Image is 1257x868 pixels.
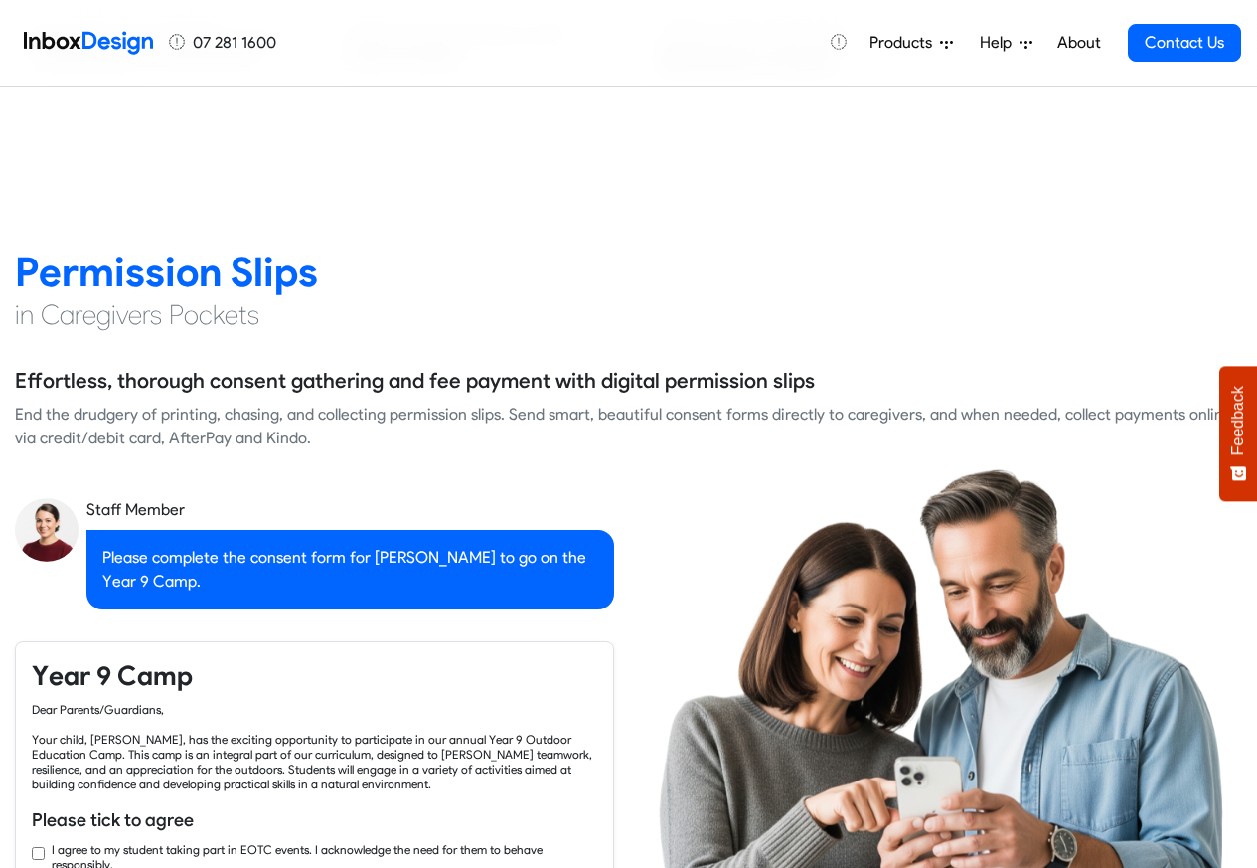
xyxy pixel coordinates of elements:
[86,498,614,522] div: Staff Member
[86,530,614,609] div: Please complete the consent form for [PERSON_NAME] to go on the Year 9 Camp.
[15,366,815,396] h5: Effortless, thorough consent gathering and fee payment with digital permission slips
[169,31,276,55] a: 07 281 1600
[1229,386,1247,455] span: Feedback
[15,247,1242,297] h2: Permission Slips
[1219,366,1257,501] button: Feedback - Show survey
[869,31,940,55] span: Products
[32,807,597,833] h6: Please tick to agree
[972,23,1040,63] a: Help
[32,702,597,791] div: Dear Parents/Guardians, Your child, [PERSON_NAME], has the exciting opportunity to participate in...
[15,498,79,562] img: staff_avatar.png
[15,297,1242,333] h4: in Caregivers Pockets
[862,23,961,63] a: Products
[1051,23,1106,63] a: About
[32,658,597,694] h4: Year 9 Camp
[1128,24,1241,62] a: Contact Us
[980,31,1020,55] span: Help
[15,403,1242,450] div: End the drudgery of printing, chasing, and collecting permission slips. Send smart, beautiful con...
